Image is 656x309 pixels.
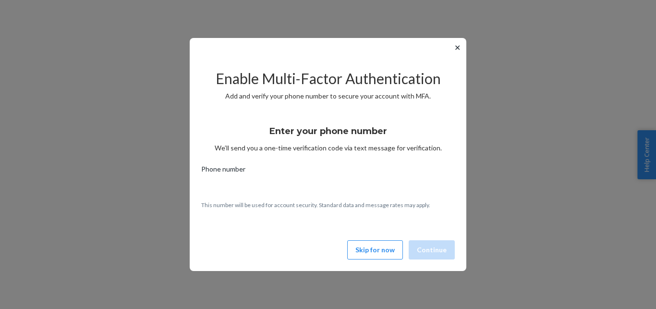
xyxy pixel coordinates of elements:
button: ✕ [452,42,462,53]
span: Phone number [201,164,245,178]
button: Skip for now [347,240,403,260]
p: Add and verify your phone number to secure your account with MFA. [201,91,455,101]
h3: Enter your phone number [269,125,387,137]
p: This number will be used for account security. Standard data and message rates may apply. [201,201,455,209]
h2: Enable Multi-Factor Authentication [201,71,455,87]
button: Continue [409,240,455,260]
div: We’ll send you a one-time verification code via text message for verification. [201,117,455,153]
